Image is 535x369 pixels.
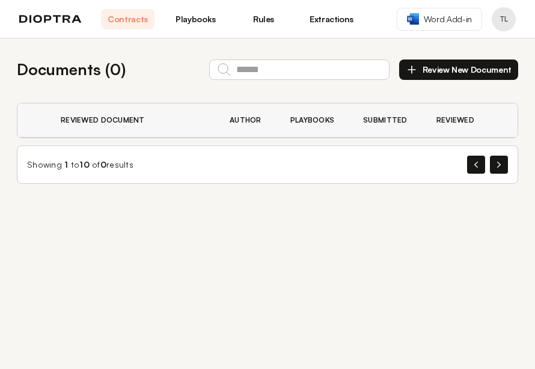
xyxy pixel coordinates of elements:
[64,159,68,169] span: 1
[422,103,489,138] th: Reviewed
[27,159,133,171] div: Showing to of results
[276,103,349,138] th: Playbooks
[100,159,106,169] span: 0
[349,103,422,138] th: Submitted
[237,9,290,29] a: Rules
[215,103,276,138] th: Author
[17,58,126,81] h2: Documents ( 0 )
[79,159,90,169] span: 10
[424,13,472,25] span: Word Add-in
[101,9,154,29] a: Contracts
[467,156,485,174] button: Previous
[397,8,482,31] a: Word Add-in
[407,13,419,25] img: word
[399,59,518,80] button: Review New Document
[492,7,516,31] button: Profile menu
[305,9,358,29] a: Extractions
[490,156,508,174] button: Next
[46,103,215,138] th: Reviewed Document
[169,9,222,29] a: Playbooks
[19,15,82,23] img: logo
